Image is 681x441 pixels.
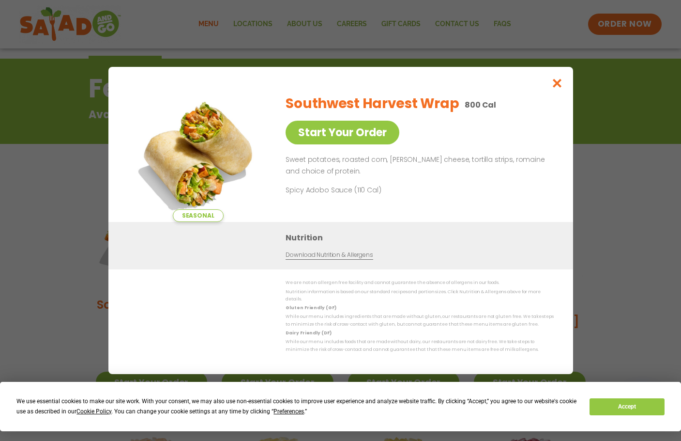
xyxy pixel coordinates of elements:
[286,251,373,260] a: Download Nutrition & Allergens
[590,398,664,415] button: Accept
[286,330,331,336] strong: Dairy Friendly (DF)
[465,99,496,111] p: 800 Cal
[286,121,399,144] a: Start Your Order
[286,305,336,311] strong: Gluten Friendly (GF)
[16,396,578,417] div: We use essential cookies to make our site work. With your consent, we may also use non-essential ...
[286,232,559,244] h3: Nutrition
[286,288,554,303] p: Nutrition information is based on our standard recipes and portion sizes. Click Nutrition & Aller...
[286,338,554,353] p: While our menu includes foods that are made without dairy, our restaurants are not dairy free. We...
[286,313,554,328] p: While our menu includes ingredients that are made without gluten, our restaurants are not gluten ...
[286,154,550,177] p: Sweet potatoes, roasted corn, [PERSON_NAME] cheese, tortilla strips, romaine and choice of protein.
[286,185,465,195] p: Spicy Adobo Sauce (110 Cal)
[273,408,304,415] span: Preferences
[172,209,223,222] span: Seasonal
[541,67,573,99] button: Close modal
[286,279,554,286] p: We are not an allergen free facility and cannot guarantee the absence of allergens in our foods.
[76,408,111,415] span: Cookie Policy
[286,94,459,114] h2: Southwest Harvest Wrap
[130,86,266,222] img: Featured product photo for Southwest Harvest Wrap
